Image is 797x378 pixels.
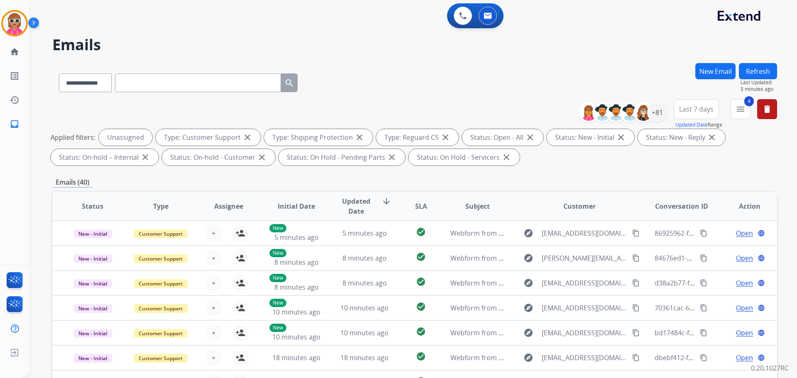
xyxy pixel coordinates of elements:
span: 8 minutes ago [274,258,319,267]
span: Webform from [EMAIL_ADDRESS][DOMAIN_NAME] on [DATE] [450,303,638,312]
mat-icon: language [758,354,765,361]
button: + [205,349,222,366]
mat-icon: content_copy [632,354,640,361]
span: + [212,253,215,263]
p: New [269,274,286,282]
mat-icon: person_add [235,303,245,313]
span: 86925962-f572-4785-8638-d8f9912bd63e [655,229,780,238]
mat-icon: explore [523,253,533,263]
mat-icon: person_add [235,328,245,338]
mat-icon: content_copy [632,229,640,237]
div: Type: Shipping Protection [264,129,373,146]
mat-icon: close [387,152,397,162]
button: + [205,300,222,316]
span: 18 minutes ago [272,353,320,362]
div: Status: On Hold - Pending Parts [279,149,405,166]
mat-icon: home [10,47,20,57]
mat-icon: check_circle [416,252,426,262]
p: Applied filters: [51,132,95,142]
span: Customer [563,201,596,211]
span: [EMAIL_ADDRESS][DOMAIN_NAME] [542,328,627,338]
mat-icon: explore [523,278,533,288]
mat-icon: person_add [235,253,245,263]
mat-icon: content_copy [632,304,640,312]
div: Status: New - Reply [638,129,725,146]
mat-icon: language [758,279,765,287]
span: Conversation ID [655,201,708,211]
mat-icon: content_copy [700,279,707,287]
span: + [212,353,215,363]
div: Status: On-hold – Internal [51,149,159,166]
span: 8 minutes ago [342,254,387,263]
span: New - Initial [73,354,112,363]
span: 10 minutes ago [340,303,389,312]
mat-icon: search [284,78,294,88]
button: Refresh [739,63,777,79]
span: 84676ed1-d6c2-4faa-8c54-aaff94671d1d [655,254,779,263]
button: New Email [695,63,736,79]
mat-icon: person_add [235,278,245,288]
span: + [212,278,215,288]
span: + [212,303,215,313]
button: + [205,324,222,341]
mat-icon: check_circle [416,351,426,361]
mat-icon: content_copy [700,304,707,312]
mat-icon: inbox [10,119,20,129]
mat-icon: explore [523,328,533,338]
p: New [269,249,286,257]
mat-icon: close [616,132,626,142]
div: Type: Reguard CS [376,129,459,146]
button: + [205,275,222,291]
mat-icon: check_circle [416,327,426,337]
span: Customer Support [134,329,188,338]
h2: Emails [52,37,777,53]
mat-icon: language [758,304,765,312]
mat-icon: person_add [235,353,245,363]
mat-icon: close [440,132,450,142]
span: [PERSON_NAME][EMAIL_ADDRESS][PERSON_NAME][DOMAIN_NAME] [542,253,627,263]
div: Type: Customer Support [156,129,261,146]
img: avatar [3,12,26,35]
span: Open [736,353,753,363]
div: Status: Open - All [462,129,543,146]
span: Webform from [PERSON_NAME][EMAIL_ADDRESS][PERSON_NAME][DOMAIN_NAME] on [DATE] [450,254,741,263]
span: Initial Date [278,201,315,211]
p: New [269,324,286,332]
mat-icon: explore [523,228,533,238]
mat-icon: close [501,152,511,162]
span: 5 minutes ago [741,86,777,93]
span: Open [736,303,753,313]
p: 0.20.1027RC [751,363,789,373]
div: Status: New - Initial [547,129,634,146]
mat-icon: content_copy [632,329,640,337]
mat-icon: content_copy [700,329,707,337]
span: [EMAIL_ADDRESS][DOMAIN_NAME] [542,353,627,363]
p: New [269,224,286,232]
mat-icon: check_circle [416,227,426,237]
div: Status: On Hold - Servicers [408,149,520,166]
span: Subject [465,201,490,211]
mat-icon: check_circle [416,277,426,287]
span: Webform from [EMAIL_ADDRESS][DOMAIN_NAME] on [DATE] [450,328,638,337]
mat-icon: content_copy [700,354,707,361]
span: New - Initial [73,254,112,263]
span: + [212,228,215,238]
button: Last 7 days [674,99,719,119]
span: New - Initial [73,329,112,338]
span: Webform from [EMAIL_ADDRESS][DOMAIN_NAME] on [DATE] [450,229,638,238]
span: Updated Date [337,196,375,216]
span: Assignee [214,201,243,211]
span: 10 minutes ago [340,328,389,337]
span: [EMAIL_ADDRESS][DOMAIN_NAME] [542,278,627,288]
span: Open [736,328,753,338]
mat-icon: close [257,152,267,162]
span: Last Updated: [741,79,777,86]
mat-icon: close [707,132,717,142]
span: Type [153,201,169,211]
span: Open [736,253,753,263]
span: New - Initial [73,229,112,238]
span: Open [736,228,753,238]
span: 18 minutes ago [340,353,389,362]
span: bd17484c-f371-4bab-a7c0-f51c87ab03a4 [655,328,780,337]
span: Last 7 days [679,107,714,111]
